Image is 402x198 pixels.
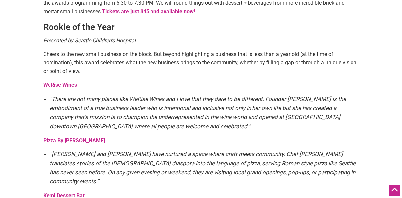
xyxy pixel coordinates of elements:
[43,37,136,44] em: Presented by Seattle Children’s Hospital
[43,137,105,144] a: Pizza By [PERSON_NAME]
[50,96,346,130] em: “There are not many places like WeRise Wines and I love that they dare to be different. Founder [...
[43,50,359,76] p: Cheers to the new small business on the block. But beyond highlighting a business that is less th...
[389,185,400,196] div: Scroll Back to Top
[50,151,356,185] em: “[PERSON_NAME] and [PERSON_NAME] have nurtured a space where craft meets community. Chef [PERSON_...
[43,82,77,88] a: WeRise Wines
[102,8,195,15] a: Tickets are just $45 and available now!
[43,22,115,32] strong: Rookie of the Year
